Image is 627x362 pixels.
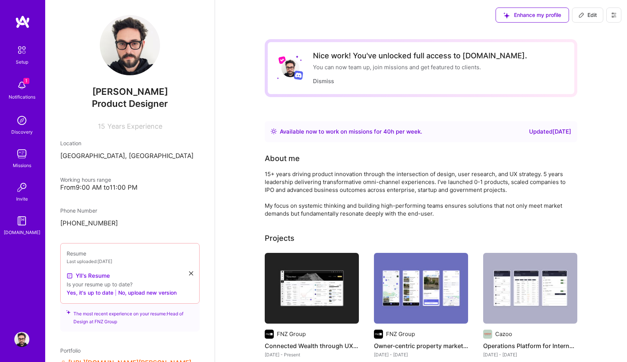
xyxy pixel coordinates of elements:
img: Company logo [374,330,383,339]
img: User Avatar [14,332,29,347]
i: icon SuggestedTeams [66,310,70,315]
i: icon Close [189,271,193,275]
span: 1 [23,78,29,84]
a: User Avatar [12,332,31,347]
div: FNZ Group [386,330,415,338]
div: The most recent experience on your resume: Head of Design at FNZ Group [60,299,200,332]
span: 15 [98,122,105,130]
span: Years Experience [107,122,162,130]
img: Company logo [483,330,492,339]
div: Setup [16,58,28,66]
img: Resume [67,273,73,279]
div: You can now team up, join missions and get featured to clients. [313,63,527,71]
p: [PHONE_NUMBER] [60,219,200,228]
button: Enhance my profile [496,8,569,23]
a: Yll's Resume [67,271,110,280]
img: Owner-centric property marketplace [374,253,468,324]
img: User Avatar [281,59,299,77]
div: FNZ Group [277,330,306,338]
img: Discord logo [294,70,303,80]
button: No, upload new version [118,288,177,297]
div: From 9:00 AM to 11:00 PM [60,184,200,192]
img: discovery [14,113,29,128]
div: Notifications [9,93,35,101]
img: Company logo [265,330,274,339]
img: logo [15,15,30,29]
img: Operations Platform for Internal Workflows [483,253,577,324]
img: Connected Wealth through UX Strategy [265,253,359,324]
div: Discovery [11,128,33,136]
span: [PERSON_NAME] [60,86,200,97]
div: Last uploaded: [DATE] [67,257,193,265]
button: Dismiss [313,77,334,85]
div: Missions [13,161,31,169]
button: Edit [572,8,603,23]
div: Location [60,139,200,147]
i: icon SuggestedTeams [503,12,510,18]
span: Resume [67,250,86,257]
div: [DOMAIN_NAME] [4,228,40,236]
h4: Owner-centric property marketplace [374,341,468,351]
div: Nice work! You've unlocked full access to [DOMAIN_NAME]. [313,51,527,60]
img: Availability [271,128,277,134]
h4: Operations Platform for Internal Workflows [483,341,577,351]
span: Working hours range [60,176,111,183]
img: Lyft logo [278,56,286,64]
span: Enhance my profile [503,11,561,19]
img: User Avatar [100,15,160,75]
div: 15+ years driving product innovation through the intersection of design, user research, and UX st... [265,170,566,218]
img: setup [14,42,30,58]
div: [DATE] - [DATE] [374,351,468,359]
div: Updated [DATE] [529,127,571,136]
div: Invite [16,195,28,203]
img: guide book [14,213,29,228]
span: Edit [578,11,597,19]
div: Projects [265,233,294,244]
span: Phone Number [60,207,97,214]
div: [DATE] - Present [265,351,359,359]
h4: Connected Wealth through UX Strategy [265,341,359,351]
span: 40 [383,128,391,135]
div: About me [265,153,300,164]
div: Available now to work on missions for h per week . [280,127,422,136]
img: teamwork [14,146,29,161]
span: Portfolio [60,347,81,354]
button: Yes, it's up to date [67,288,113,297]
span: Product Designer [92,98,168,109]
div: Cazoo [495,330,512,338]
div: Is your resume up to date? [67,280,193,288]
p: [GEOGRAPHIC_DATA], [GEOGRAPHIC_DATA] [60,152,200,161]
span: | [115,289,117,297]
img: bell [14,78,29,93]
img: Invite [14,180,29,195]
div: [DATE] - [DATE] [483,351,577,359]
